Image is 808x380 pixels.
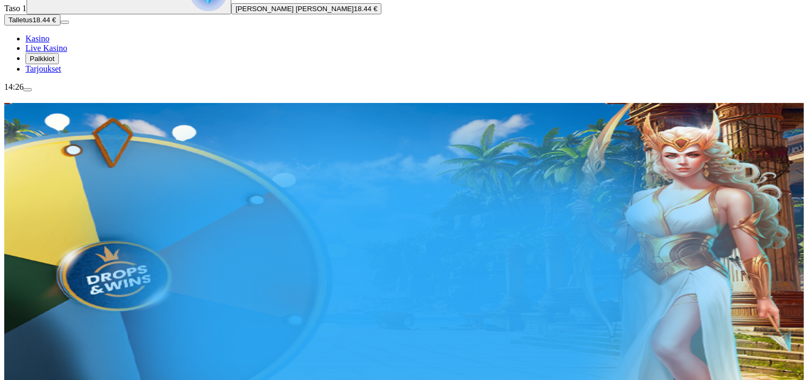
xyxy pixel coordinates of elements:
[23,88,32,91] button: menu
[25,44,67,53] a: poker-chip iconLive Kasino
[32,16,56,24] span: 18.44 €
[4,82,23,91] span: 14:26
[4,14,60,25] button: Talletusplus icon18.44 €
[25,34,49,43] span: Kasino
[236,5,354,13] span: [PERSON_NAME] [PERSON_NAME]
[25,64,61,73] a: gift-inverted iconTarjoukset
[25,34,49,43] a: diamond iconKasino
[60,21,69,24] button: menu
[354,5,377,13] span: 18.44 €
[231,3,381,14] button: [PERSON_NAME] [PERSON_NAME]18.44 €
[25,53,59,64] button: reward iconPalkkiot
[8,16,32,24] span: Talletus
[25,64,61,73] span: Tarjoukset
[4,4,27,13] span: Taso 1
[25,44,67,53] span: Live Kasino
[30,55,55,63] span: Palkkiot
